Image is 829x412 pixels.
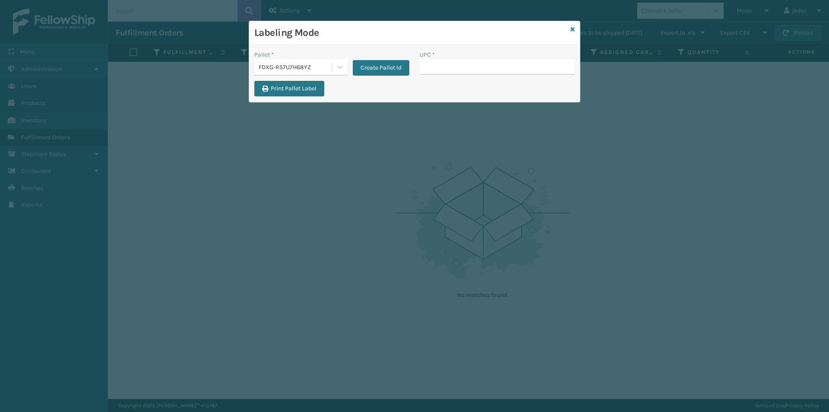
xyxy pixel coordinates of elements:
[259,63,332,72] div: FDXG-RS7U7H68YZ
[254,81,324,96] button: Print Pallet Label
[254,26,567,39] h3: Labeling Mode
[420,50,435,59] label: UPC
[353,60,409,76] button: Create Pallet Id
[254,50,274,59] label: Pallet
